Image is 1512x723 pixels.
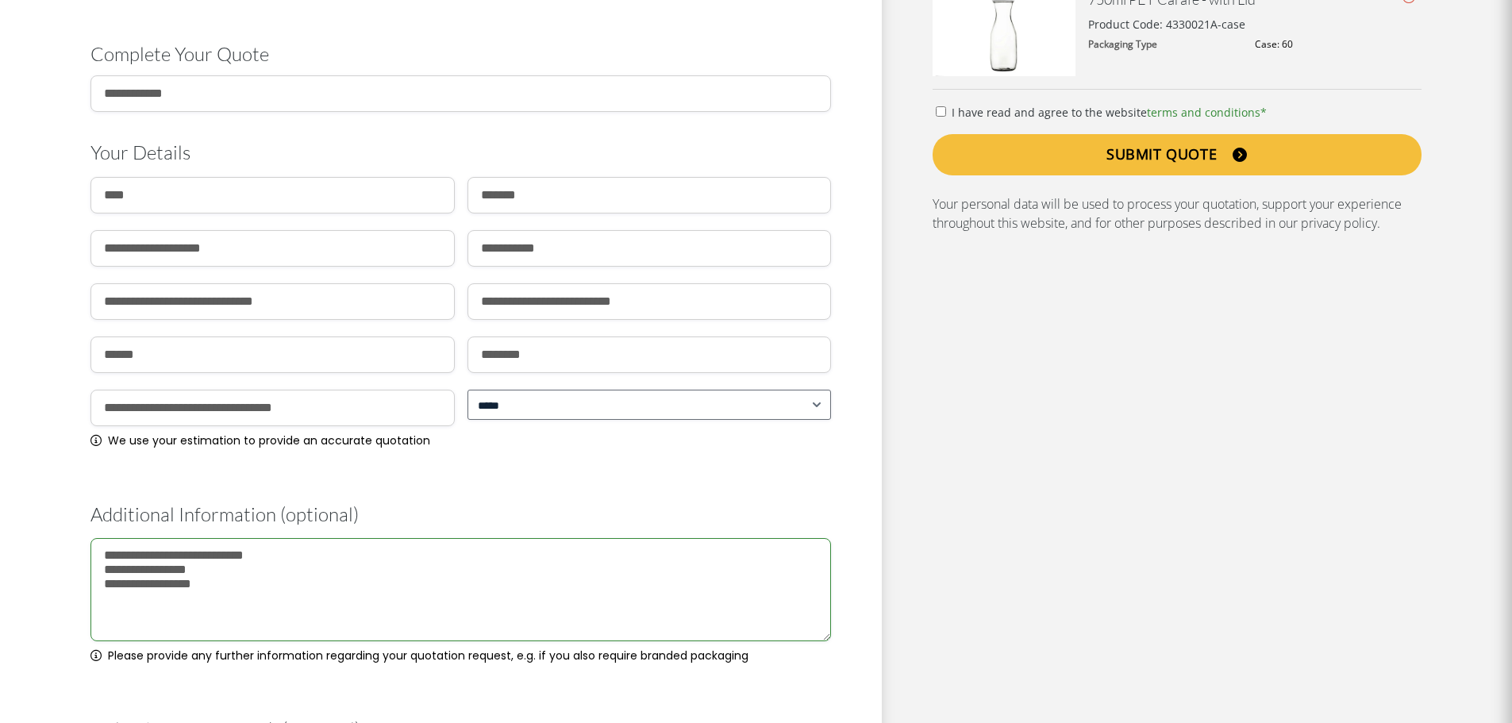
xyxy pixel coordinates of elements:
[936,106,946,117] input: I have read and agree to the websiteterms and conditions*
[1088,16,1245,33] p: Product Code: 4330021A-case
[90,43,831,66] h1: Complete Your Quote
[1147,105,1267,120] a: terms and conditions*
[1106,146,1217,163] span: SUBMIT QUOTE
[1255,39,1422,50] dd: Case: 60
[1088,39,1228,50] dt: Packaging Type
[952,105,1267,120] span: I have read and agree to the website
[90,648,831,663] div: Please provide any further information regarding your quotation request, e.g. if you also require...
[933,194,1421,233] p: Your personal data will be used to process your quotation, support your experience throughout thi...
[90,141,831,164] h3: Your Details
[90,503,831,526] h3: Additional Information (optional)
[90,433,454,448] div: We use your estimation to provide an accurate quotation
[933,134,1421,175] a: SUBMIT QUOTE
